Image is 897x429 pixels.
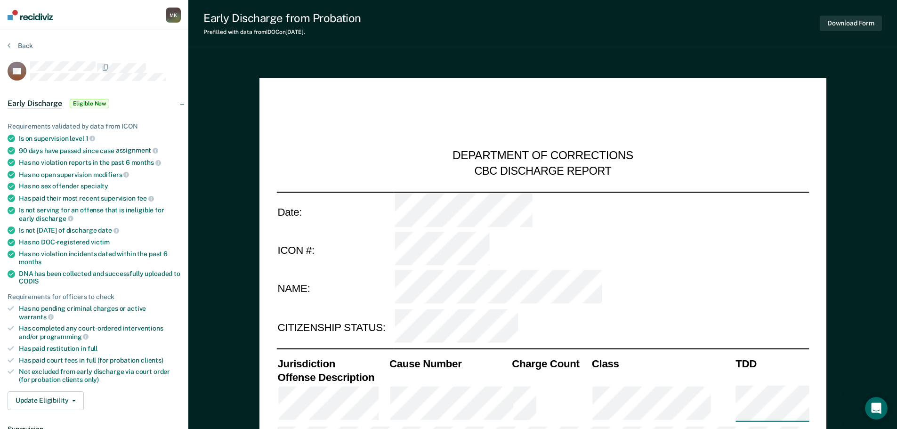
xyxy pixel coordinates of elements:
span: months [131,159,161,166]
th: TDD [735,357,809,371]
div: Has no violation reports in the past 6 [19,158,181,167]
button: Update Eligibility [8,391,84,410]
div: CBC DISCHARGE REPORT [474,164,611,178]
th: Jurisdiction [276,357,388,371]
td: ICON #: [276,231,394,269]
th: Cause Number [388,357,510,371]
div: Is not serving for an offense that is ineligible for early [19,206,181,222]
span: specialty [81,182,108,190]
button: MK [166,8,181,23]
div: Has no DOC-registered [19,238,181,246]
div: Not excluded from early discharge via court order (for probation clients [19,368,181,384]
span: months [19,258,41,266]
span: 1 [86,135,96,142]
div: M K [166,8,181,23]
div: Prefilled with data from IDOC on [DATE] . [203,29,361,35]
span: warrants [19,313,54,321]
img: Recidiviz [8,10,53,20]
span: clients) [141,356,163,364]
div: Has no sex offender [19,182,181,190]
span: discharge [36,215,73,222]
div: Has completed any court-ordered interventions and/or [19,324,181,340]
button: Download Form [820,16,882,31]
th: Offense Description [276,371,388,384]
td: CITIZENSHIP STATUS: [276,308,394,347]
span: CODIS [19,277,39,285]
div: Has no open supervision [19,170,181,179]
span: programming [40,333,89,340]
div: Requirements for officers to check [8,293,181,301]
span: victim [91,238,110,246]
span: assignment [116,146,158,154]
span: Eligible Now [70,99,110,108]
span: Early Discharge [8,99,62,108]
span: fee [137,194,154,202]
div: Early Discharge from Probation [203,11,361,25]
div: DNA has been collected and successfully uploaded to [19,270,181,286]
th: Charge Count [511,357,591,371]
div: Is not [DATE] of discharge [19,226,181,235]
iframe: Intercom live chat [865,397,888,420]
span: only) [84,376,99,383]
button: Back [8,41,33,50]
div: 90 days have passed since case [19,146,181,155]
th: Class [590,357,734,371]
span: full [88,345,97,352]
div: Has no pending criminal charges or active [19,305,181,321]
div: Has paid their most recent supervision [19,194,181,202]
div: Has paid restitution in [19,345,181,353]
div: Is on supervision level [19,134,181,143]
div: Requirements validated by data from ICON [8,122,181,130]
div: Has paid court fees in full (for probation [19,356,181,364]
span: modifiers [93,171,129,178]
div: Has no violation incidents dated within the past 6 [19,250,181,266]
span: date [98,227,119,234]
div: DEPARTMENT OF CORRECTIONS [453,149,633,164]
td: Date: [276,192,394,231]
td: NAME: [276,269,394,308]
